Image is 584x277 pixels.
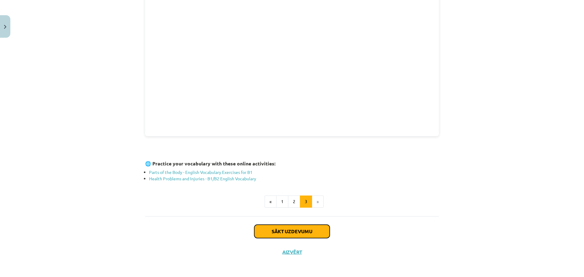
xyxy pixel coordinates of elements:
a: Health Problems and Injuries - B1/B2 English Vocabulary [149,176,256,181]
nav: Page navigation example [145,196,439,208]
button: « [265,196,276,208]
button: Sākt uzdevumu [254,225,330,238]
button: 3 [300,196,312,208]
button: 2 [288,196,300,208]
img: icon-close-lesson-0947bae3869378f0d4975bcd49f059093ad1ed9edebbc8119c70593378902aed.svg [4,25,6,29]
button: Aizvērt [280,249,304,255]
strong: 🌐 Practice your vocabulary with these online activities: [145,160,276,167]
a: Parts of the Body - English Vocabulary Exercises for B1 [149,169,252,175]
button: 1 [276,196,288,208]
